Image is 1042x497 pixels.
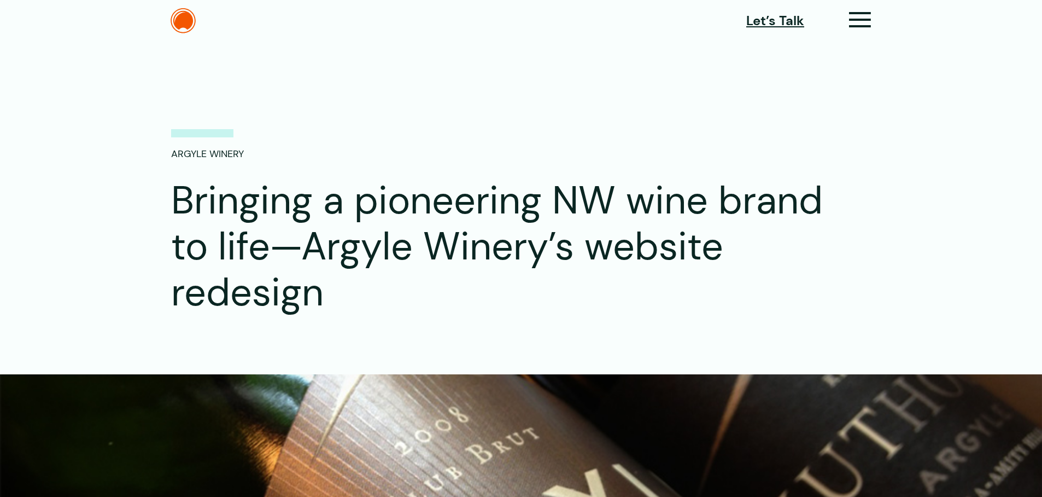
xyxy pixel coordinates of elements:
h1: Bringing a pioneering NW wine brand to life—Argyle Winery’s website redesign [171,178,836,316]
a: Let’s Talk [746,11,804,31]
img: The Daylight Studio Logo [171,8,196,33]
p: Argyle Winery [171,129,244,161]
